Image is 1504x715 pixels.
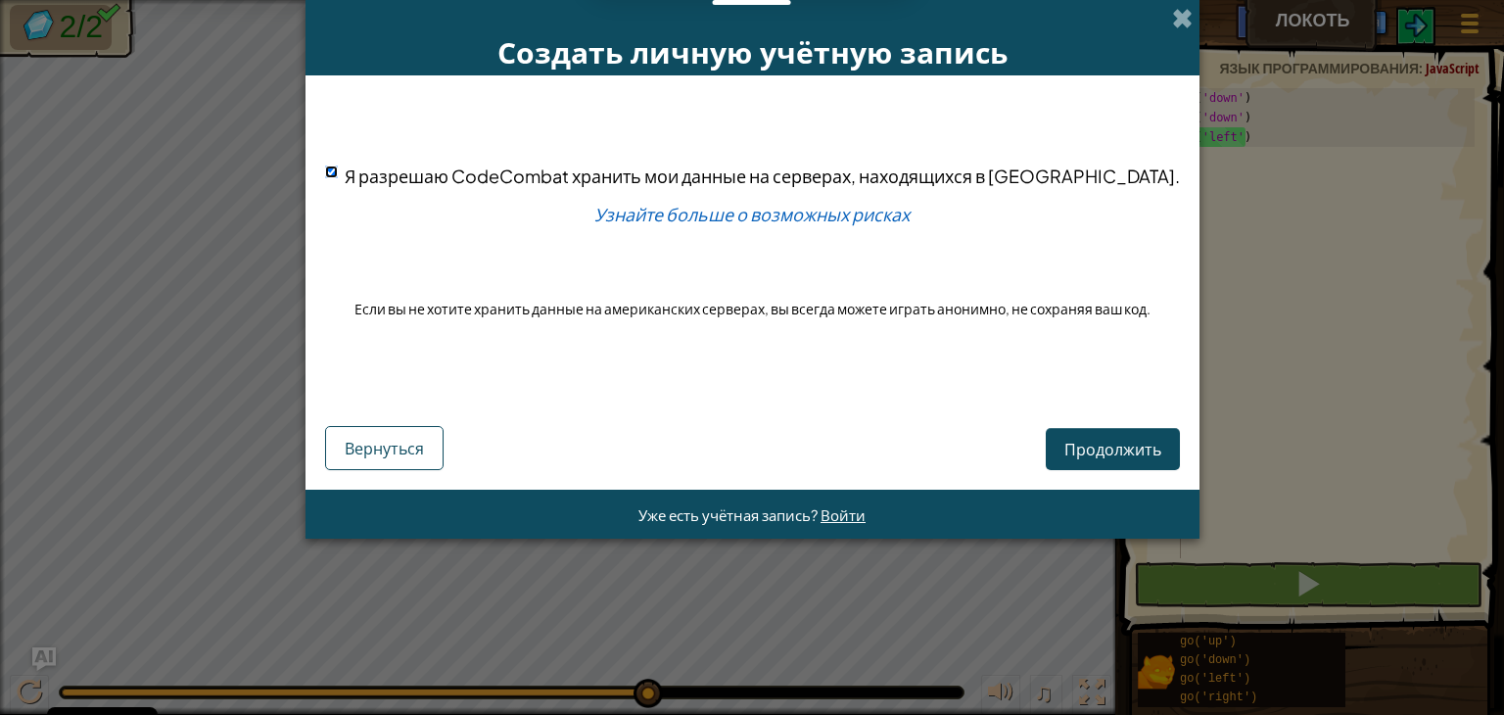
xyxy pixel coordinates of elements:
[345,438,424,458] span: Вернуться
[325,166,338,178] input: Я разрешаю CodeCombat хранить мои данные на серверах, находящихся в [GEOGRAPHIC_DATA].
[594,203,910,225] a: Узнайте больше о возможных рисках
[821,505,866,524] a: Войти
[354,299,1151,318] p: Если вы не хотите хранить данные на американских серверах, вы всегда можете играть анонимно, не с...
[345,165,1180,187] span: Я разрешаю CodeCombat хранить мои данные на серверах, находящихся в [GEOGRAPHIC_DATA].
[638,505,821,524] span: Уже есть учётная запись?
[497,32,1008,72] span: Создать личную учётную запись
[1064,439,1161,459] span: Продолжить
[1046,428,1180,470] button: Продолжить
[325,426,444,470] button: Вернуться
